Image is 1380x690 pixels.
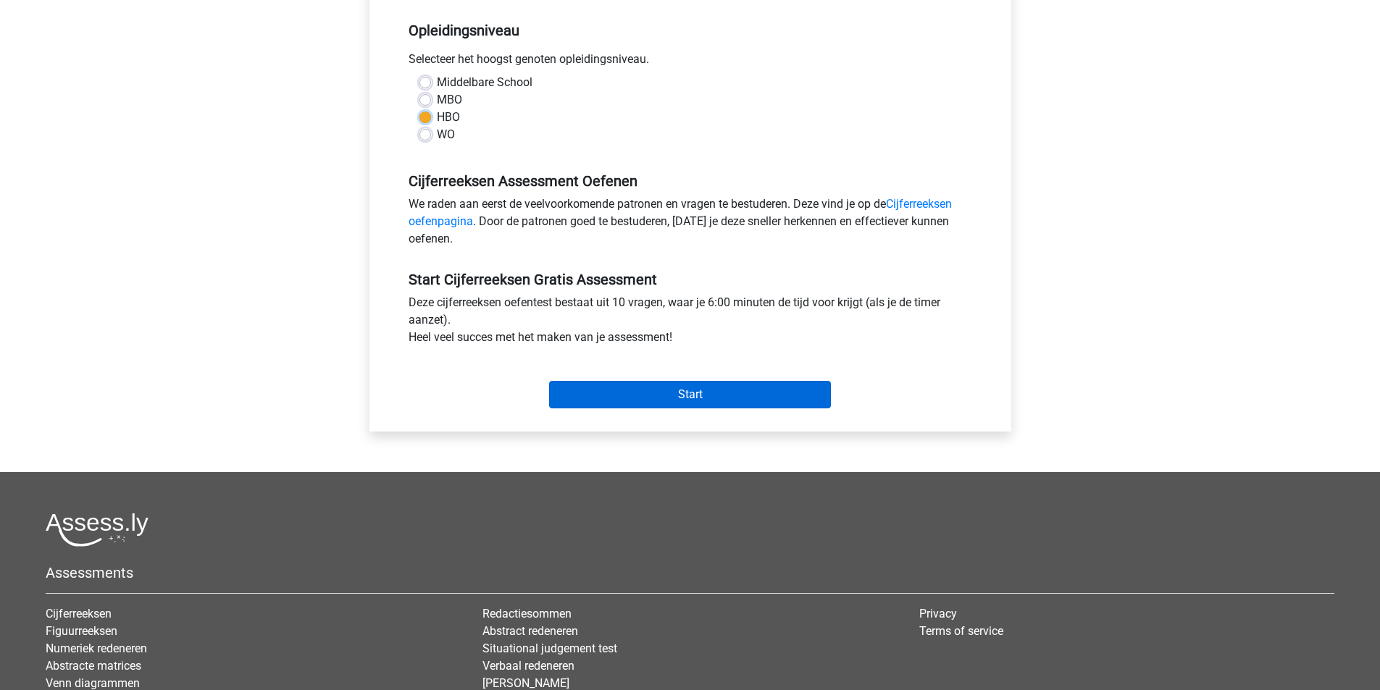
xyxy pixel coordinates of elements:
h5: Opleidingsniveau [409,16,972,45]
a: Numeriek redeneren [46,641,147,655]
a: Terms of service [919,624,1003,638]
img: Assessly logo [46,513,149,547]
a: Abstracte matrices [46,659,141,673]
a: Venn diagrammen [46,676,140,690]
a: Verbaal redeneren [482,659,574,673]
a: [PERSON_NAME] [482,676,569,690]
h5: Assessments [46,564,1334,581]
a: Redactiesommen [482,607,572,620]
div: We raden aan eerst de veelvoorkomende patronen en vragen te bestuderen. Deze vind je op de . Door... [398,195,983,253]
h5: Cijferreeksen Assessment Oefenen [409,172,972,190]
a: Cijferreeksen [46,607,112,620]
a: Figuurreeksen [46,624,117,638]
div: Selecteer het hoogst genoten opleidingsniveau. [398,51,983,74]
div: Deze cijferreeksen oefentest bestaat uit 10 vragen, waar je 6:00 minuten de tijd voor krijgt (als... [398,294,983,352]
a: Situational judgement test [482,641,617,655]
label: HBO [437,109,460,126]
a: Privacy [919,607,957,620]
input: Start [549,381,831,408]
h5: Start Cijferreeksen Gratis Assessment [409,271,972,288]
label: MBO [437,91,462,109]
label: WO [437,126,455,143]
label: Middelbare School [437,74,532,91]
a: Abstract redeneren [482,624,578,638]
